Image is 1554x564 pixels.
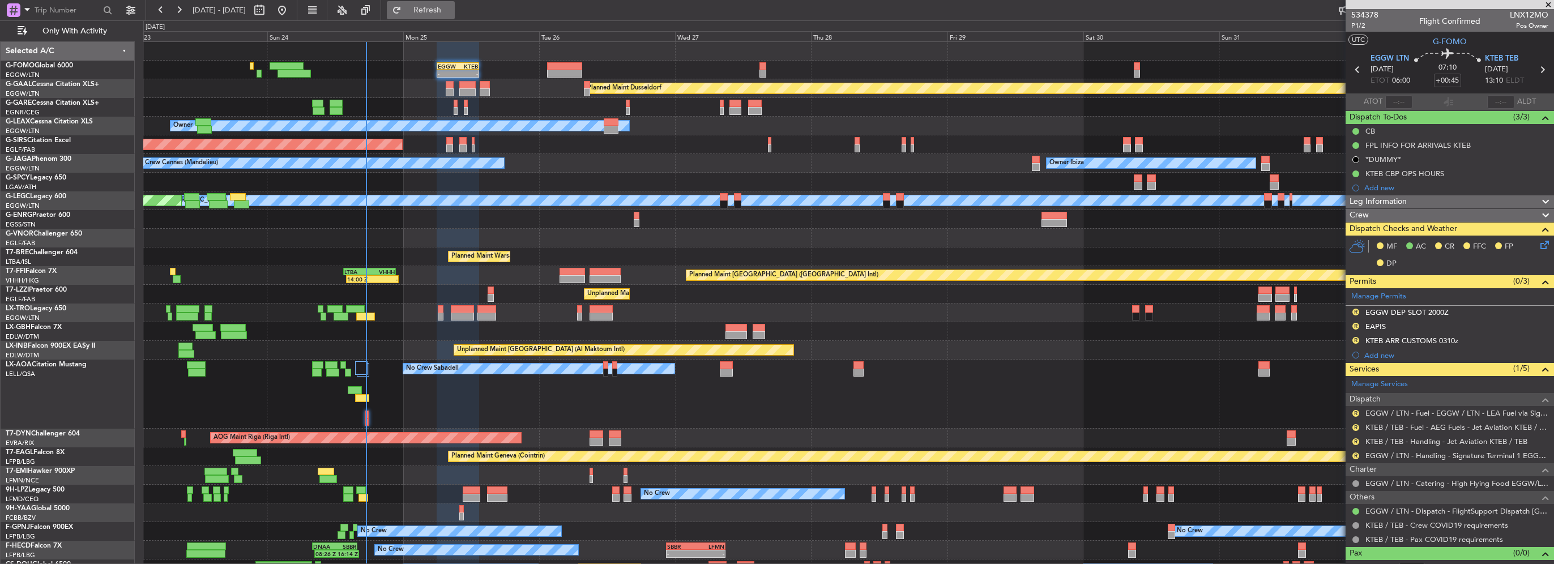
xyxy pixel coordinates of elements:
a: EGLF/FAB [6,239,35,247]
a: LX-INBFalcon 900EX EASy II [6,343,95,349]
a: G-VNORChallenger 650 [6,230,82,237]
div: Add new [1364,351,1548,360]
span: Permits [1350,275,1376,288]
button: R [1352,452,1359,459]
div: Owner Ibiza [1049,155,1084,172]
span: F-GPNJ [6,524,30,531]
a: G-LEAXCessna Citation XLS [6,118,93,125]
span: ELDT [1506,75,1524,87]
span: (1/5) [1513,362,1530,374]
a: FCBB/BZV [6,514,36,522]
input: --:-- [1385,95,1412,109]
a: LGAV/ATH [6,183,36,191]
a: G-SIRSCitation Excel [6,137,71,144]
span: Refresh [404,6,451,14]
div: No Crew [644,485,670,502]
div: - [438,70,458,77]
span: [DATE] [1485,64,1508,75]
a: G-JAGAPhenom 300 [6,156,71,163]
input: Trip Number [35,2,100,19]
a: T7-BREChallenger 604 [6,249,78,256]
button: R [1352,424,1359,431]
a: EDLW/DTM [6,332,39,341]
div: Fri 29 [947,31,1083,41]
div: Sun 31 [1219,31,1355,41]
span: KTEB TEB [1485,53,1518,65]
div: SBBR [335,543,356,550]
div: VHHH [369,268,395,275]
a: LFMD/CEQ [6,495,39,503]
span: FFC [1473,241,1486,253]
a: KTEB / TEB - Crew COVID19 requirements [1365,520,1508,530]
span: G-SPCY [6,174,30,181]
span: LX-TRO [6,305,30,312]
span: DP [1386,258,1397,270]
span: 534378 [1351,9,1378,21]
div: Unplanned Maint [GEOGRAPHIC_DATA] (Al Maktoum Intl) [457,341,625,358]
a: G-GARECessna Citation XLS+ [6,100,99,106]
div: Unplanned Maint [GEOGRAPHIC_DATA] ([GEOGRAPHIC_DATA]) [587,285,774,302]
div: Planned Maint Dusseldorf [587,80,661,97]
span: T7-EMI [6,468,28,475]
div: Sat 23 [131,31,267,41]
span: Crew [1350,209,1369,222]
span: LNX12MO [1510,9,1548,21]
a: G-FOMOGlobal 6000 [6,62,73,69]
span: G-FOMO [1433,36,1467,48]
a: EDLW/DTM [6,351,39,360]
span: G-FOMO [6,62,35,69]
span: F-HECD [6,542,31,549]
a: LX-GBHFalcon 7X [6,324,62,331]
a: EGGW/LTN [6,89,40,98]
div: [DATE] [146,23,165,32]
a: LFPB/LBG [6,551,35,559]
a: EGSS/STN [6,220,36,229]
div: No Crew Sabadell [406,360,459,377]
button: R [1352,438,1359,445]
a: KTEB / TEB - Handling - Jet Aviation KTEB / TEB [1365,437,1527,446]
span: LX-GBH [6,324,31,331]
span: Dispatch To-Dos [1350,111,1407,124]
a: EGGW / LTN - Dispatch - FlightSupport Dispatch [GEOGRAPHIC_DATA] [1365,506,1548,516]
div: FPL INFO FOR ARRIVALS KTEB [1365,140,1471,150]
span: Dispatch Checks and Weather [1350,223,1457,236]
button: UTC [1348,35,1368,45]
a: EGGW / LTN - Catering - High Flying Food EGGW/LTN [1365,478,1548,488]
span: [DATE] [1371,64,1394,75]
span: T7-FFI [6,268,25,275]
a: 9H-YAAGlobal 5000 [6,505,70,512]
div: Wed 27 [675,31,811,41]
span: Charter [1350,463,1377,476]
a: EGGW/LTN [6,164,40,173]
div: - [458,70,477,77]
span: Pos Owner [1510,21,1548,31]
div: EGGW [438,63,458,70]
a: Manage Services [1351,379,1408,390]
span: AC [1416,241,1426,253]
button: R [1352,323,1359,330]
span: (3/3) [1513,111,1530,123]
div: - [696,550,724,557]
button: R [1352,309,1359,315]
div: LTBA [344,268,370,275]
button: Only With Activity [12,22,123,40]
span: (0/0) [1513,547,1530,559]
a: LX-AOACitation Mustang [6,361,87,368]
a: EGGW/LTN [6,127,40,135]
a: EGGW / LTN - Handling - Signature Terminal 1 EGGW / LTN [1365,451,1548,460]
a: T7-FFIFalcon 7X [6,268,57,275]
a: KTEB / TEB - Pax COVID19 requirements [1365,535,1503,544]
span: G-GAAL [6,81,32,88]
span: [DATE] - [DATE] [193,5,246,15]
div: Mon 25 [403,31,539,41]
div: - [667,550,695,557]
span: ETOT [1371,75,1389,87]
a: F-HECDFalcon 7X [6,542,62,549]
span: P1/2 [1351,21,1378,31]
div: DNAA [313,543,335,550]
span: FP [1505,241,1513,253]
div: AOG Maint Riga (Riga Intl) [214,429,290,446]
a: T7-LZZIPraetor 600 [6,287,67,293]
div: EAPIS [1365,322,1386,331]
span: MF [1386,241,1397,253]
